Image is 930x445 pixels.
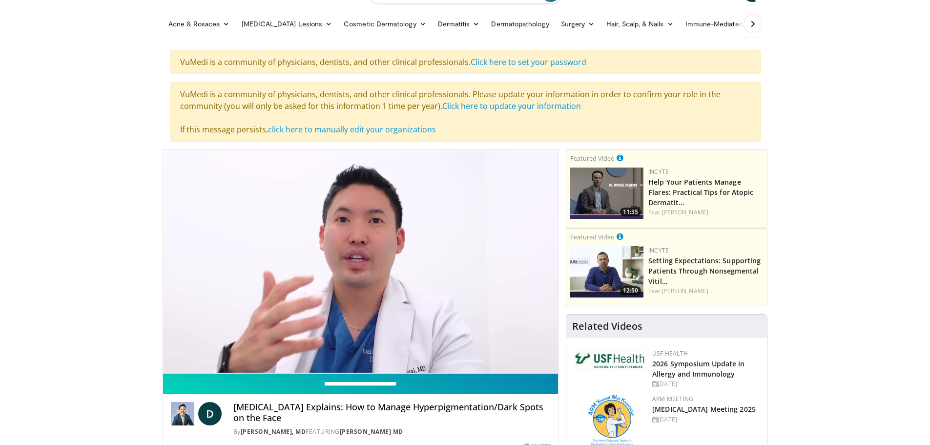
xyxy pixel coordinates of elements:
[163,150,558,374] video-js: Video Player
[338,14,432,34] a: Cosmetic Dermatology
[662,208,708,216] a: [PERSON_NAME]
[170,82,761,142] div: VuMedi is a community of physicians, dentists, and other clinical professionals. Please update yo...
[570,168,643,219] a: 11:35
[570,168,643,219] img: 601112bd-de26-4187-b266-f7c9c3587f14.png.150x105_q85_crop-smart_upscale.jpg
[662,287,708,295] a: [PERSON_NAME]
[198,402,222,425] a: D
[268,124,436,135] a: click here to manually edit your organizations
[570,233,615,241] small: Featured Video
[648,168,669,176] a: Incyte
[432,14,486,34] a: Dermatitis
[171,402,194,425] img: Daniel Sugai, MD
[680,14,759,34] a: Immune-Mediated
[652,349,688,358] a: USF Health
[648,177,753,207] a: Help Your Patients Manage Flares: Practical Tips for Atopic Dermatit…
[233,402,551,423] h4: [MEDICAL_DATA] Explains: How to Manage Hyperpigmentation/Dark Spots on the Face
[652,404,756,414] a: [MEDICAL_DATA] Meeting 2025
[652,395,693,403] a: ARM Meeting
[570,246,643,297] img: 98b3b5a8-6d6d-4e32-b979-fd4084b2b3f2.png.150x105_q85_crop-smart_upscale.jpg
[170,50,761,74] div: VuMedi is a community of physicians, dentists, and other clinical professionals.
[648,256,761,286] a: Setting Expectations: Supporting Patients Through Nonsegmental Vitil…
[570,154,615,163] small: Featured Video
[442,101,581,111] a: Click here to update your information
[340,427,403,436] a: [PERSON_NAME] MD
[652,359,744,379] a: 2026 Symposium Update in Allergy and Immunology
[485,14,555,34] a: Dermatopathology
[241,427,306,436] a: [PERSON_NAME], MD
[648,287,763,296] div: Feat.
[620,208,641,216] span: 11:35
[574,349,647,371] img: 6ba8804a-8538-4002-95e7-a8f8012d4a11.png.150x105_q85_autocrop_double_scale_upscale_version-0.2.jpg
[620,286,641,295] span: 12:50
[236,14,338,34] a: [MEDICAL_DATA] Lesions
[570,246,643,297] a: 12:50
[652,380,759,388] div: [DATE]
[471,57,586,67] a: Click here to set your password
[648,208,763,217] div: Feat.
[648,246,669,254] a: Incyte
[233,427,551,436] div: By FEATURING
[163,14,236,34] a: Acne & Rosacea
[572,320,642,332] h4: Related Videos
[600,14,679,34] a: Hair, Scalp, & Nails
[652,415,759,424] div: [DATE]
[555,14,601,34] a: Surgery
